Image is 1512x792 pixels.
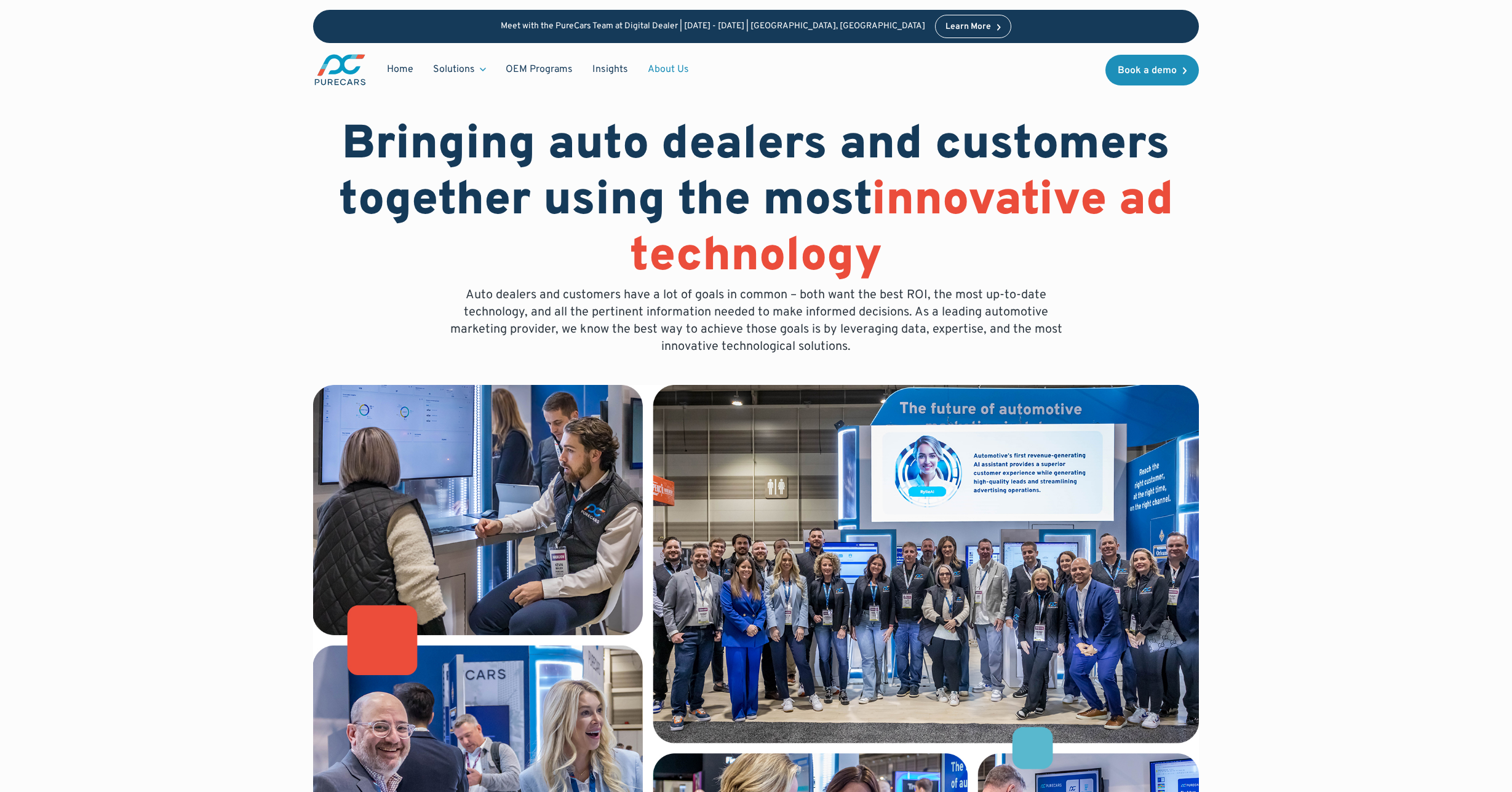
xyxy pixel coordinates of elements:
a: Insights [583,58,638,81]
a: Learn More [935,15,1011,38]
a: OEM Programs [496,58,583,81]
span: innovative ad technology [630,172,1174,287]
div: Book a demo [1118,66,1177,76]
div: Solutions [433,63,475,76]
a: main [313,53,367,87]
p: Meet with the PureCars Team at Digital Dealer | [DATE] - [DATE] | [GEOGRAPHIC_DATA], [GEOGRAPHIC_... [501,22,925,32]
img: purecars logo [313,53,367,87]
div: Solutions [423,58,496,81]
h1: Bringing auto dealers and customers together using the most [313,118,1199,287]
p: Auto dealers and customers have a lot of goals in common – both want the best ROI, the most up-to... [441,287,1071,355]
a: About Us [638,58,699,81]
a: Book a demo [1105,55,1199,85]
div: Learn More [945,23,991,31]
a: Home [377,58,423,81]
